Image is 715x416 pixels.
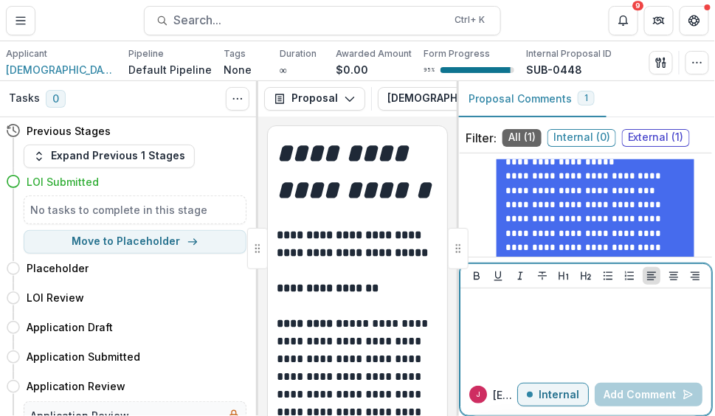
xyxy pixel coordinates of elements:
[526,62,582,77] p: SUB-0448
[280,62,287,77] p: ∞
[466,129,497,147] p: Filter:
[30,202,240,218] h5: No tasks to complete in this stage
[6,47,47,60] p: Applicant
[686,267,704,285] button: Align Right
[27,260,89,276] h4: Placeholder
[46,90,66,108] span: 0
[599,267,617,285] button: Bullet List
[280,47,317,60] p: Duration
[6,6,35,35] button: Toggle Menu
[128,47,164,60] p: Pipeline
[577,267,595,285] button: Heading 2
[24,145,195,168] button: Expand Previous 1 Stages
[144,6,501,35] button: Search...
[609,6,638,35] button: Notifications
[224,47,246,60] p: Tags
[476,391,480,398] div: jcline@bolickfoundation.org
[336,62,368,77] p: $0.00
[533,267,551,285] button: Strike
[264,87,365,111] button: Proposal
[27,319,113,335] h4: Application Draft
[633,1,644,11] div: 9
[128,62,212,77] p: Default Pipeline
[644,6,674,35] button: Partners
[452,12,488,28] div: Ctrl + K
[643,267,660,285] button: Align Left
[539,389,579,401] p: Internal
[584,93,588,103] span: 1
[511,267,529,285] button: Italicize
[489,267,507,285] button: Underline
[555,267,573,285] button: Heading 1
[6,62,117,77] a: [DEMOGRAPHIC_DATA]'s Love Home (fiscal sponsor Teleios inc)
[9,92,40,105] h3: Tasks
[548,129,616,147] span: Internal ( 0 )
[468,267,486,285] button: Bold
[622,129,690,147] span: External ( 1 )
[517,383,589,406] button: Internal
[24,230,246,254] button: Move to Placeholder
[680,6,709,35] button: Get Help
[502,129,542,147] span: All ( 1 )
[424,47,490,60] p: Form Progress
[336,47,412,60] p: Awarded Amount
[526,47,612,60] p: Internal Proposal ID
[595,383,702,406] button: Add Comment
[174,13,446,27] span: Search...
[424,65,435,75] p: 95 %
[27,290,84,305] h4: LOI Review
[224,62,252,77] p: None
[621,267,638,285] button: Ordered List
[27,378,125,394] h4: Application Review
[27,174,99,190] h4: LOI Submitted
[27,123,111,139] h4: Previous Stages
[665,267,683,285] button: Align Center
[457,81,607,117] button: Proposal Comments
[27,349,140,364] h4: Application Submitted
[226,87,249,111] button: Toggle View Cancelled Tasks
[493,387,517,403] p: [EMAIL_ADDRESS][DOMAIN_NAME]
